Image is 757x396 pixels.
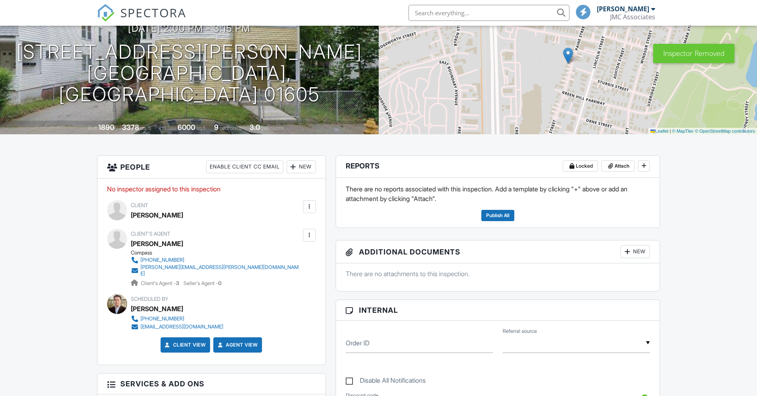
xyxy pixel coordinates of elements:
div: [PERSON_NAME] [131,303,183,315]
p: There are no attachments to this inspection. [346,269,650,278]
span: | [670,129,671,133]
div: Inspector Removed [653,44,734,63]
div: Compass [131,250,307,256]
label: Order ID [346,339,369,347]
h1: [STREET_ADDRESS][PERSON_NAME] [GEOGRAPHIC_DATA], [GEOGRAPHIC_DATA] 01605 [13,41,366,105]
a: © OpenStreetMap contributors [695,129,755,133]
div: [PERSON_NAME][EMAIL_ADDRESS][PERSON_NAME][DOMAIN_NAME] [140,264,301,277]
div: Enable Client CC Email [206,160,283,173]
span: Client [131,202,148,208]
span: sq. ft. [140,125,152,131]
a: [PHONE_NUMBER] [131,256,301,264]
span: Built [88,125,97,131]
p: No inspector assigned to this inspection [107,185,316,193]
input: Search everything... [408,5,569,21]
strong: 3 [176,280,179,286]
span: Lot Size [159,125,176,131]
label: Referral source [503,328,537,335]
a: [PHONE_NUMBER] [131,315,223,323]
img: The Best Home Inspection Software - Spectora [97,4,115,22]
span: Client's Agent - [141,280,180,286]
h3: [DATE] 2:00 pm - 3:15 pm [128,23,250,34]
h3: Services & Add ons [97,373,326,394]
div: New [287,160,316,173]
a: [PERSON_NAME] [131,238,183,250]
a: Agent View [216,341,258,349]
span: Client's Agent [131,231,170,237]
div: 3.0 [250,123,260,131]
div: [PHONE_NUMBER] [140,257,184,263]
h3: People [97,156,326,179]
span: Scheduled By [131,296,168,302]
h3: Internal [336,300,660,321]
label: Disable All Notifications [346,377,426,387]
span: bedrooms [220,125,242,131]
span: bathrooms [261,125,284,131]
div: 9 [214,123,219,131]
strong: 0 [218,280,221,286]
div: [EMAIL_ADDRESS][DOMAIN_NAME] [140,324,223,330]
span: Seller's Agent - [184,280,221,286]
h3: Additional Documents [336,240,660,263]
div: [PERSON_NAME] [131,209,183,221]
a: [EMAIL_ADDRESS][DOMAIN_NAME] [131,323,223,331]
a: [PERSON_NAME][EMAIL_ADDRESS][PERSON_NAME][DOMAIN_NAME] [131,264,301,277]
span: sq.ft. [196,125,206,131]
span: SPECTORA [120,4,186,21]
a: Client View [163,341,206,349]
a: SPECTORA [97,11,186,28]
div: JMC Associates [610,13,655,21]
div: 3378 [122,123,139,131]
div: New [621,245,650,258]
div: 1890 [98,123,114,131]
div: 6000 [177,123,195,131]
div: [PHONE_NUMBER] [140,316,184,322]
a: © MapTiler [672,129,694,133]
a: Leaflet [650,129,668,133]
div: [PERSON_NAME] [597,5,649,13]
img: Marker [563,47,573,64]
